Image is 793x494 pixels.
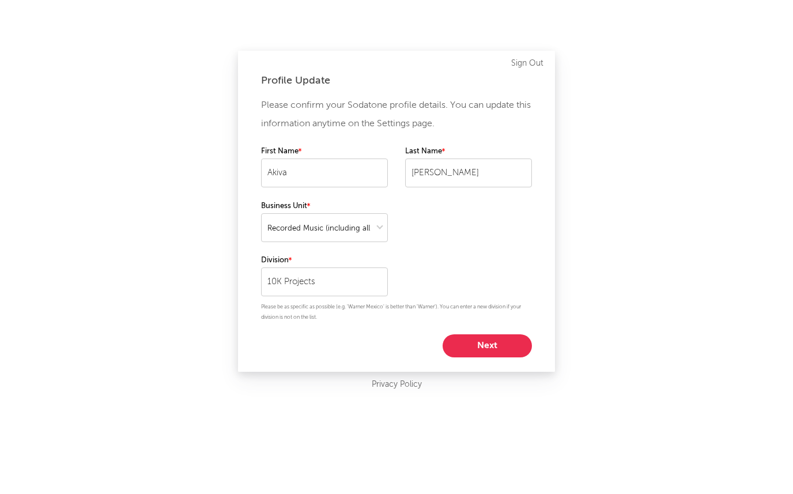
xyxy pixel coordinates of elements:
[405,159,532,187] input: Your last name
[261,302,532,323] p: Please be as specific as possible (e.g. 'Warner Mexico' is better than 'Warner'). You can enter a...
[261,74,532,88] div: Profile Update
[443,334,532,357] button: Next
[405,145,532,159] label: Last Name
[261,145,388,159] label: First Name
[372,378,422,392] a: Privacy Policy
[261,96,532,133] p: Please confirm your Sodatone profile details. You can update this information anytime on the Sett...
[261,267,388,296] input: Your division
[261,159,388,187] input: Your first name
[261,199,388,213] label: Business Unit
[511,56,543,70] a: Sign Out
[261,254,388,267] label: Division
